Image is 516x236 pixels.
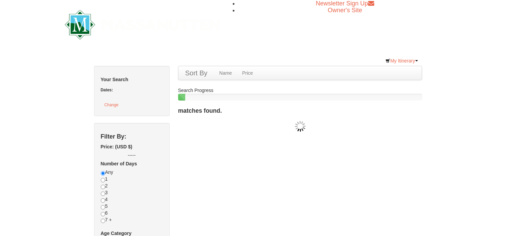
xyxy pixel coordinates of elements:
a: Name [214,66,237,80]
h4: matches found. [178,107,422,114]
button: Change [101,101,122,109]
img: Massanutten Resort Logo [65,10,220,39]
a: Massanutten Resort [65,16,220,32]
strong: Price: (USD $) [101,144,132,149]
a: My Itinerary [381,56,422,66]
strong: Age Category [101,231,132,236]
a: Price [237,66,258,80]
img: wait gif [295,121,306,132]
h5: Your Search [101,76,163,83]
strong: Number of Days [101,161,137,166]
span: -- [133,152,136,158]
span: -- [128,152,131,158]
a: Owner's Site [328,7,362,14]
a: Sort By [178,66,214,80]
div: Search Progress [178,87,422,101]
strong: Dates: [101,88,113,92]
h4: Filter By: [101,133,163,140]
div: Any 1 2 3 4 5 6 7 + [101,169,163,230]
label: - [101,152,163,159]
